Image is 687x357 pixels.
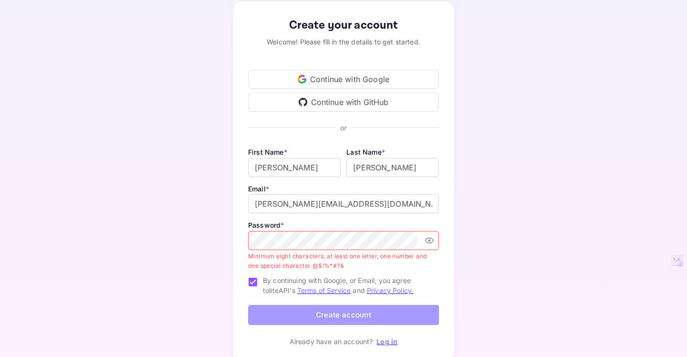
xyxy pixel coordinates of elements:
label: Password [248,221,284,229]
label: First Name [248,148,287,156]
button: toggle password visibility [421,232,438,249]
label: Email [248,185,269,193]
a: Log in [376,337,397,346]
a: Terms of Service [297,286,351,294]
a: Privacy Policy. [367,286,413,294]
input: Doe [346,158,439,177]
div: Welcome! Please fill in the details to get started. [248,37,439,47]
input: johndoe@gmail.com [248,194,439,213]
p: Minimum eight characters, at least one letter, one number and one special character @$!%*#?& [248,252,432,271]
label: Last Name [346,148,385,156]
p: Already have an account? [290,336,373,346]
div: Continue with GitHub [248,93,439,112]
input: John [248,158,341,177]
button: Create account [248,305,439,325]
div: Continue with Google [248,70,439,89]
div: Create your account [248,17,439,34]
span: By continuing with Google, or Email, you agree to liteAPI's and [263,275,431,295]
